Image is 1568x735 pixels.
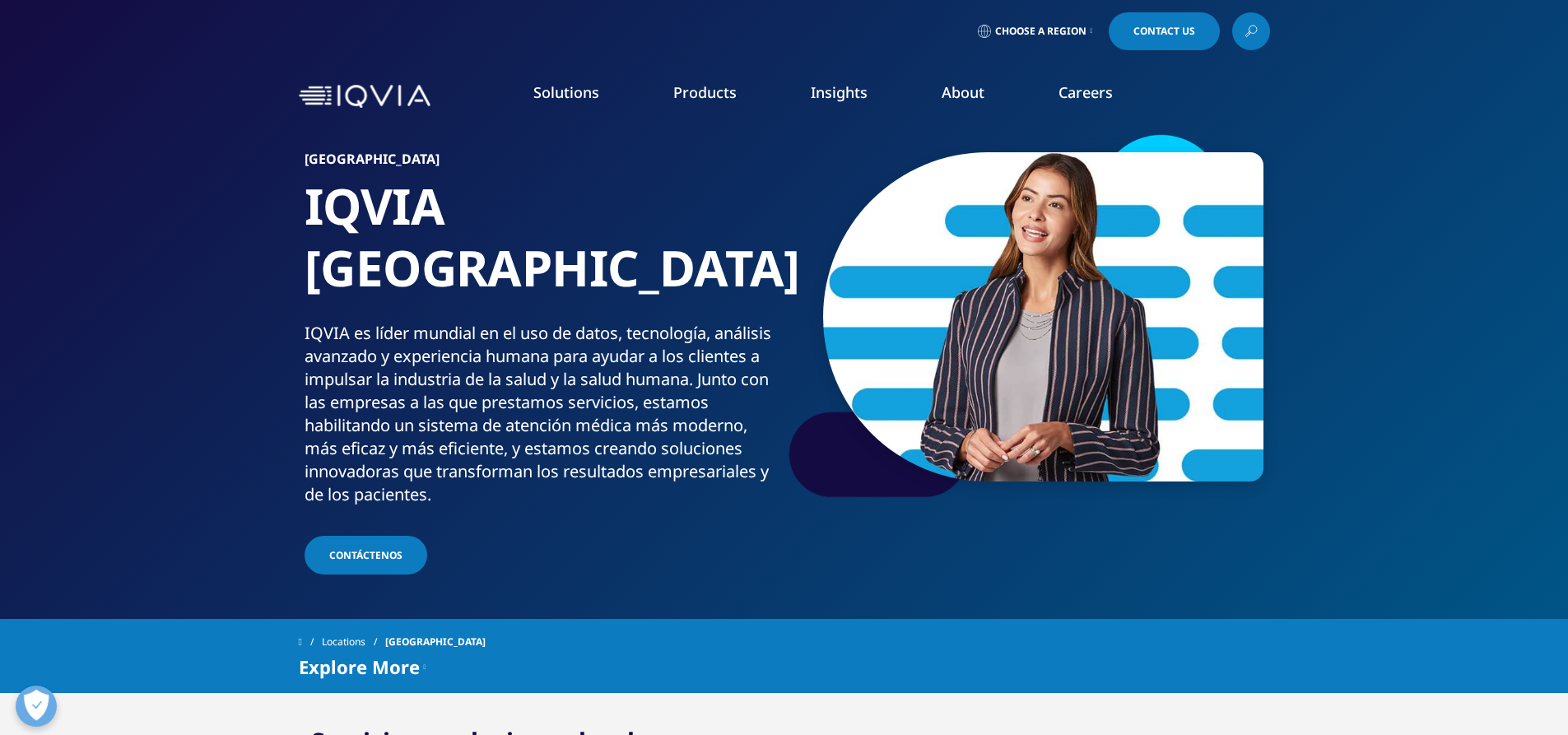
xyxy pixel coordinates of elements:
[811,82,868,102] a: Insights
[1133,26,1195,36] span: Contact Us
[322,627,385,657] a: Locations
[305,152,778,175] h6: [GEOGRAPHIC_DATA]
[305,322,778,506] div: IQVIA es líder mundial en el uso de datos, tecnología, análisis avanzado y experiencia humana par...
[329,548,402,562] span: Contáctenos
[305,536,427,575] a: Contáctenos
[385,627,486,657] span: [GEOGRAPHIC_DATA]
[673,82,737,102] a: Products
[823,152,1263,481] img: 3_rbuportraitoption.jpg
[1059,82,1113,102] a: Careers
[1109,12,1220,50] a: Contact Us
[437,58,1270,135] nav: Primary
[995,25,1086,38] span: Choose a Region
[533,82,599,102] a: Solutions
[942,82,984,102] a: About
[305,175,778,322] h1: IQVIA [GEOGRAPHIC_DATA]
[16,686,57,727] button: Open Preferences
[299,657,420,677] span: Explore More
